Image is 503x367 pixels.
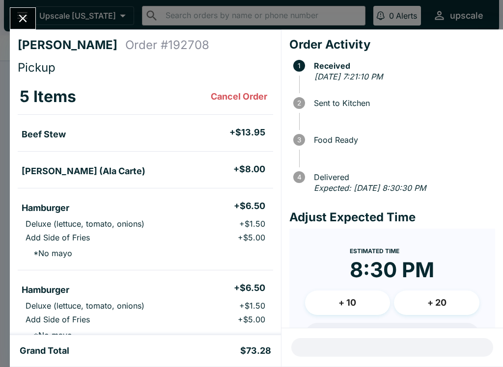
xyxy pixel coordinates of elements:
[394,290,479,315] button: + 20
[240,345,271,357] h5: $73.28
[20,87,76,106] h3: 5 Items
[22,129,66,140] h5: Beef Stew
[314,72,383,81] em: [DATE] 7:21:10 PM
[297,136,301,144] text: 3
[234,200,265,212] h5: + $6.50
[22,165,145,177] h5: [PERSON_NAME] (Ala Carte)
[289,37,495,52] h4: Order Activity
[305,290,391,315] button: + 10
[309,173,495,182] span: Delivered
[26,248,72,258] p: * No mayo
[234,282,265,294] h5: + $6.50
[309,135,495,144] span: Food Ready
[350,247,399,255] span: Estimated Time
[22,284,69,296] h5: Hamburger
[229,127,265,138] h5: + $13.95
[20,345,69,357] h5: Grand Total
[239,301,265,311] p: + $1.50
[22,202,69,214] h5: Hamburger
[309,99,495,107] span: Sent to Kitchen
[125,38,209,52] h4: Order # 192708
[233,163,265,175] h5: + $8.00
[26,330,72,340] p: * No mayo
[207,87,271,106] button: Cancel Order
[238,315,265,324] p: + $5.00
[350,257,434,283] time: 8:30 PM
[297,173,301,181] text: 4
[18,60,56,75] span: Pickup
[10,8,35,29] button: Close
[26,301,144,311] p: Deluxe (lettuce, tomato, onions)
[239,219,265,229] p: + $1.50
[26,219,144,229] p: Deluxe (lettuce, tomato, onions)
[26,315,90,324] p: Add Side of Fries
[26,233,90,242] p: Add Side of Fries
[298,62,301,70] text: 1
[238,233,265,242] p: + $5.00
[18,38,125,52] h4: [PERSON_NAME]
[309,61,495,70] span: Received
[314,183,426,193] em: Expected: [DATE] 8:30:30 PM
[289,210,495,225] h4: Adjust Expected Time
[297,99,301,107] text: 2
